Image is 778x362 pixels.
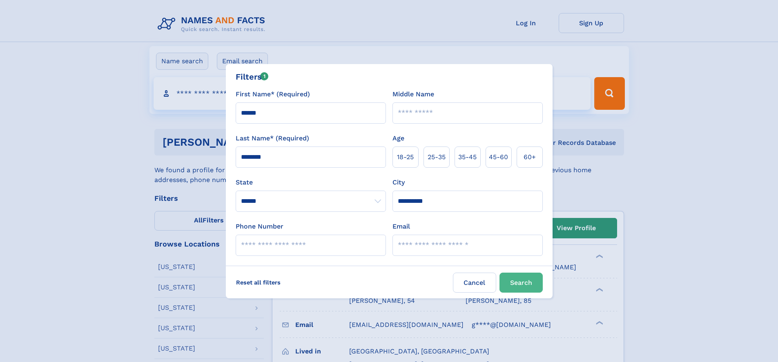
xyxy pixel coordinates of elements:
[392,178,405,187] label: City
[499,273,543,293] button: Search
[236,89,310,99] label: First Name* (Required)
[236,71,269,83] div: Filters
[489,152,508,162] span: 45‑60
[231,273,286,292] label: Reset all filters
[524,152,536,162] span: 60+
[392,133,404,143] label: Age
[453,273,496,293] label: Cancel
[236,178,386,187] label: State
[392,89,434,99] label: Middle Name
[458,152,477,162] span: 35‑45
[236,133,309,143] label: Last Name* (Required)
[236,222,283,231] label: Phone Number
[428,152,446,162] span: 25‑35
[392,222,410,231] label: Email
[397,152,414,162] span: 18‑25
